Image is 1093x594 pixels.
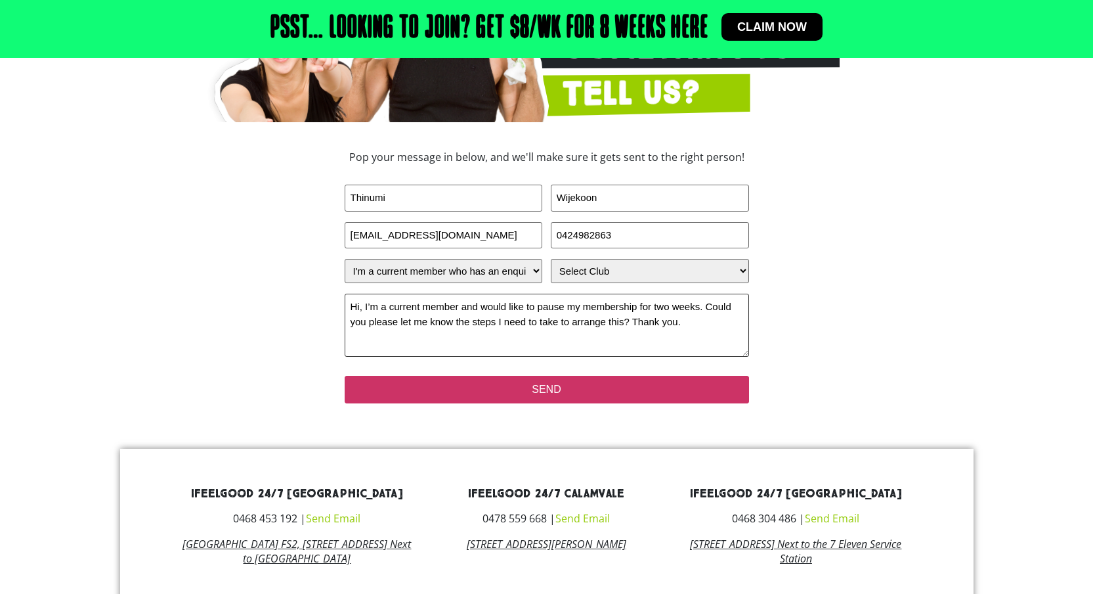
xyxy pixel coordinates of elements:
h3: Pop your message in below, and we'll make sure it gets sent to the right person! [258,152,836,162]
a: Send Email [805,511,859,526]
a: ifeelgood 24/7 Calamvale [468,486,624,501]
a: [STREET_ADDRESS] Next to the 7 Eleven Service Station [690,537,901,566]
a: Send Email [555,511,610,526]
h2: Psst… Looking to join? Get $8/wk for 8 weeks here [270,13,708,45]
input: LAST NAME [551,185,749,212]
h3: 0478 559 668 | [431,513,661,524]
a: Claim now [721,13,823,41]
input: SEND [345,376,749,403]
h3: 0468 304 486 | [681,513,911,524]
span: Claim now [737,21,807,33]
a: [GEOGRAPHIC_DATA] FS2, [STREET_ADDRESS] Next to [GEOGRAPHIC_DATA] [182,537,411,566]
a: [STREET_ADDRESS][PERSON_NAME] [467,537,626,551]
input: PHONE [551,222,749,249]
input: Email [345,222,543,249]
h3: 0468 453 192 | [182,513,412,524]
input: FIRST NAME [345,185,543,212]
a: ifeelgood 24/7 [GEOGRAPHIC_DATA] [690,486,902,501]
a: ifeelgood 24/7 [GEOGRAPHIC_DATA] [191,486,403,501]
a: Send Email [306,511,360,526]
